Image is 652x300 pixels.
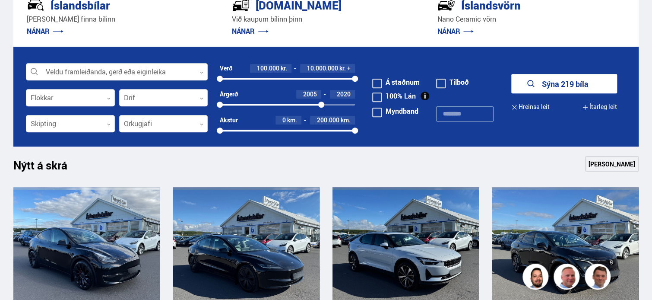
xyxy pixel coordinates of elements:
[555,265,581,291] img: siFngHWaQ9KaOqBr.png
[281,65,287,72] span: kr.
[287,117,297,124] span: km.
[339,65,346,72] span: kr.
[347,65,351,72] span: +
[524,265,550,291] img: nhp88E3Fdnt1Opn2.png
[585,156,639,172] a: [PERSON_NAME]
[372,108,418,115] label: Myndband
[303,90,317,98] span: 2005
[220,91,238,98] div: Árgerð
[7,3,33,29] button: Open LiveChat chat widget
[511,97,550,117] button: Hreinsa leit
[282,116,286,124] span: 0
[586,265,612,291] img: FbJEzSuNWCJXmdc-.webp
[257,64,279,72] span: 100.000
[232,26,269,36] a: NÁNAR
[220,65,232,72] div: Verð
[582,97,617,117] button: Ítarleg leit
[372,93,416,99] label: 100% Lán
[437,14,625,24] p: Nano Ceramic vörn
[27,26,63,36] a: NÁNAR
[337,90,351,98] span: 2020
[372,79,420,86] label: Á staðnum
[220,117,238,124] div: Akstur
[317,116,339,124] span: 200.000
[232,14,420,24] p: Við kaupum bílinn þinn
[436,79,469,86] label: Tilboð
[27,14,215,24] p: [PERSON_NAME] finna bílinn
[13,159,82,177] h1: Nýtt á skrá
[437,26,474,36] a: NÁNAR
[307,64,338,72] span: 10.000.000
[341,117,351,124] span: km.
[511,74,617,93] button: Sýna 219 bíla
